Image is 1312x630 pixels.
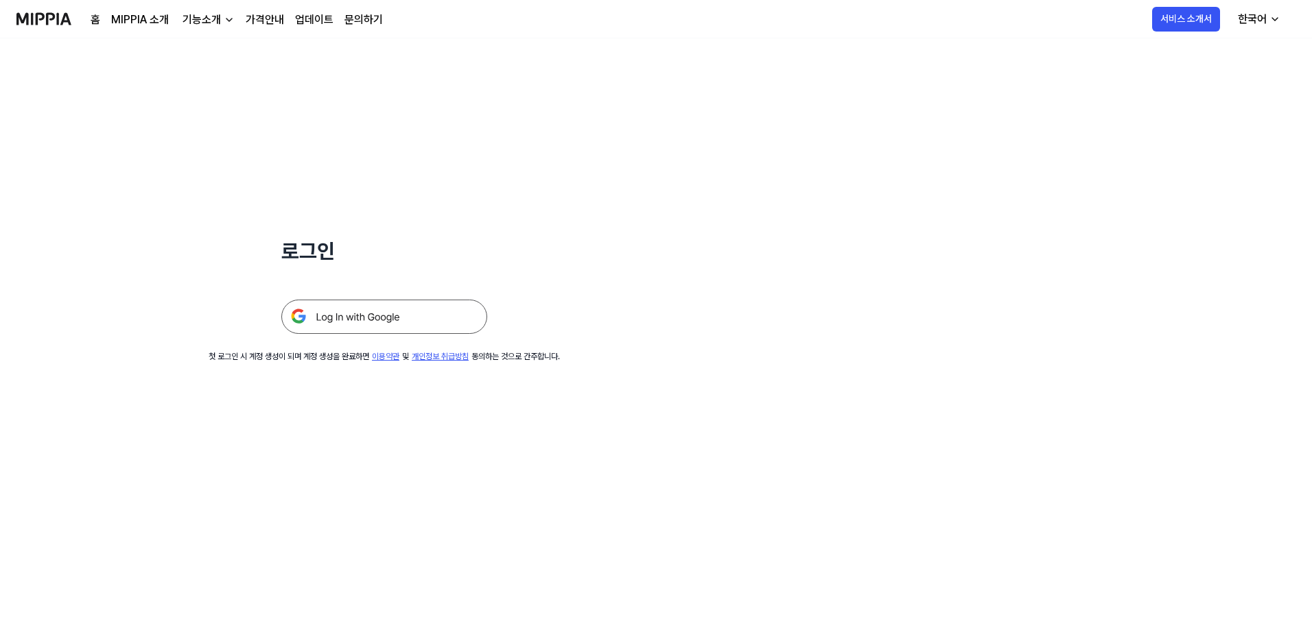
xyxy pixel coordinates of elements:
div: 기능소개 [180,12,224,28]
button: 기능소개 [180,12,235,28]
a: 홈 [91,12,100,28]
a: 가격안내 [246,12,284,28]
a: 문의하기 [344,12,383,28]
button: 한국어 [1227,5,1289,33]
a: 개인정보 취급방침 [412,352,469,361]
img: down [224,14,235,25]
img: 구글 로그인 버튼 [281,300,487,334]
a: 업데이트 [295,12,333,28]
h1: 로그인 [281,236,487,267]
div: 한국어 [1235,11,1269,27]
a: MIPPIA 소개 [111,12,169,28]
button: 서비스 소개서 [1152,7,1220,32]
div: 첫 로그인 시 계정 생성이 되며 계정 생성을 완료하면 및 동의하는 것으로 간주합니다. [209,350,560,363]
a: 이용약관 [372,352,399,361]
